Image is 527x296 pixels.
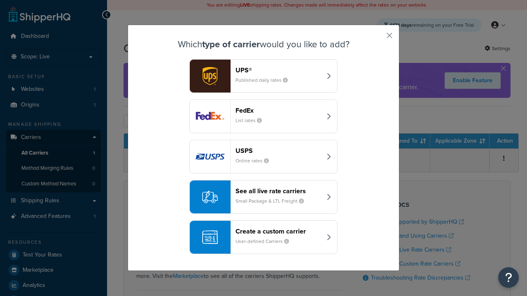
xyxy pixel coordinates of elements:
img: usps logo [190,140,230,173]
small: Published daily rates [236,76,294,84]
img: fedEx logo [190,100,230,133]
header: See all live rate carriers [236,187,322,195]
header: FedEx [236,106,322,114]
small: Small Package & LTL Freight [236,197,310,205]
small: Online rates [236,157,275,164]
small: List rates [236,117,268,124]
button: See all live rate carriersSmall Package & LTL Freight [189,180,338,214]
button: ups logoUPS®Published daily rates [189,59,338,93]
header: UPS® [236,66,322,74]
img: icon-carrier-liverate-becf4550.svg [202,189,218,205]
small: User-defined Carriers [236,238,296,245]
h3: Which would you like to add? [149,39,378,49]
button: Create a custom carrierUser-defined Carriers [189,220,338,254]
img: icon-carrier-custom-c93b8a24.svg [202,229,218,245]
header: Create a custom carrier [236,227,322,235]
strong: type of carrier [202,37,260,51]
button: fedEx logoFedExList rates [189,99,338,133]
img: ups logo [190,60,230,92]
button: usps logoUSPSOnline rates [189,140,338,173]
button: Open Resource Center [498,267,519,288]
header: USPS [236,147,322,155]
